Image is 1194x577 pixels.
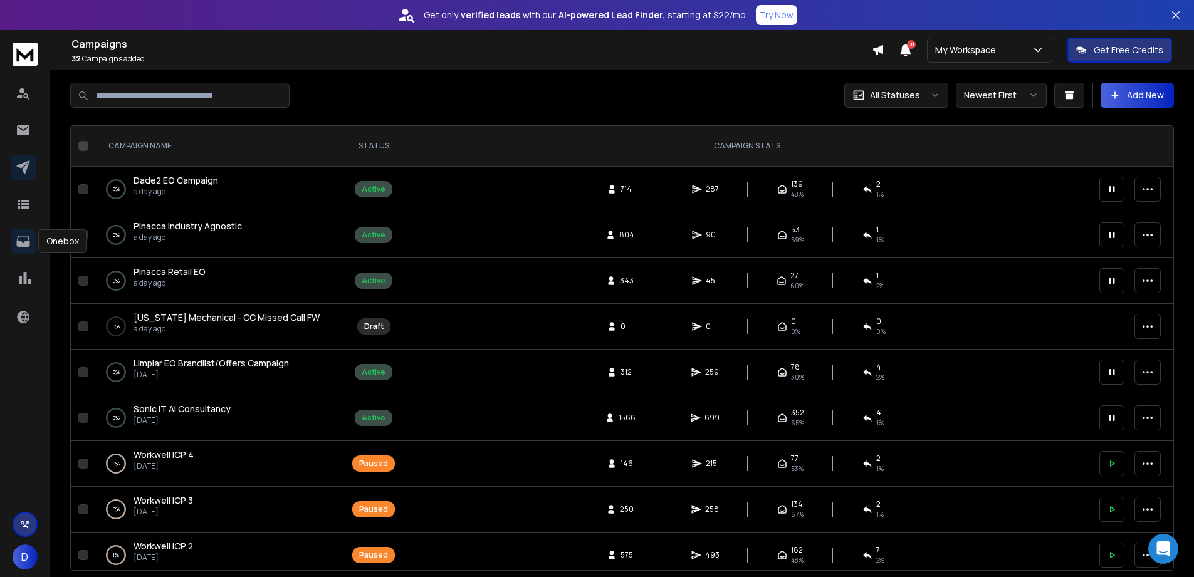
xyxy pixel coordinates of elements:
[134,187,218,197] p: a day ago
[621,459,633,469] span: 146
[907,40,916,49] span: 50
[134,311,320,323] span: [US_STATE] Mechanical - CC Missed Call FW
[13,544,38,569] button: D
[359,504,388,514] div: Paused
[362,367,385,377] div: Active
[134,494,193,507] a: Workwell ICP 3
[113,549,119,561] p: 1 %
[956,83,1047,108] button: Newest First
[1094,44,1163,56] p: Get Free Credits
[113,183,120,195] p: 0 %
[876,179,881,189] span: 2
[791,408,804,418] span: 352
[621,321,633,331] span: 0
[621,550,633,560] span: 575
[134,507,193,517] p: [DATE]
[134,370,289,380] p: [DATE]
[876,362,881,372] span: 4
[704,413,720,423] span: 699
[134,357,289,370] a: Limpiar EO Brandlist/Offers Campaign
[791,189,804,199] span: 48 %
[706,459,718,469] span: 215
[870,89,920,101] p: All Statuses
[791,235,804,245] span: 59 %
[134,266,206,278] span: Pinacca Retail EO
[38,229,87,253] div: Onebox
[134,278,206,288] p: a day ago
[134,357,289,369] span: Limpiar EO Brandlist/Offers Campaign
[362,230,385,240] div: Active
[93,350,345,395] td: 0%Limpiar EO Brandlist/Offers Campaign[DATE]
[706,321,718,331] span: 0
[876,372,884,382] span: 2 %
[345,126,402,167] th: STATUS
[71,54,872,64] p: Campaigns added
[71,36,872,51] h1: Campaigns
[113,320,120,333] p: 0 %
[134,220,242,232] a: Pinacca Industry Agnostic
[756,5,797,25] button: Try Now
[71,53,81,64] span: 32
[876,499,881,509] span: 2
[791,316,796,326] span: 0
[621,367,633,377] span: 312
[705,504,719,514] span: 258
[113,503,120,516] p: 0 %
[620,504,634,514] span: 250
[619,230,634,240] span: 804
[113,412,120,424] p: 0 %
[93,258,345,304] td: 0%Pinacca Retail EOa day ago
[558,9,665,21] strong: AI-powered Lead Finder,
[359,459,388,469] div: Paused
[791,372,804,382] span: 30 %
[134,232,242,242] p: a day ago
[113,457,120,470] p: 0 %
[706,276,718,286] span: 45
[876,555,884,565] span: 2 %
[362,276,385,286] div: Active
[760,9,793,21] p: Try Now
[791,555,804,565] span: 48 %
[93,167,345,212] td: 0%Dade2 EO Campaigna day ago
[134,324,320,334] p: a day ago
[876,225,879,235] span: 1
[876,316,881,326] span: 0
[1148,534,1178,564] div: Open Intercom Messenger
[93,441,345,487] td: 0%Workwell ICP 4[DATE]
[620,276,634,286] span: 343
[790,281,804,291] span: 60 %
[619,413,636,423] span: 1566
[876,189,884,199] span: 1 %
[134,461,194,471] p: [DATE]
[134,449,194,461] a: Workwell ICP 4
[359,550,388,560] div: Paused
[791,418,804,428] span: 65 %
[461,9,520,21] strong: verified leads
[113,229,120,241] p: 0 %
[791,545,803,555] span: 182
[876,545,880,555] span: 7
[791,225,800,235] span: 53
[134,540,193,553] a: Workwell ICP 2
[935,44,1001,56] p: My Workspace
[791,362,800,372] span: 78
[134,415,231,425] p: [DATE]
[362,184,385,194] div: Active
[93,487,345,533] td: 0%Workwell ICP 3[DATE]
[93,212,345,258] td: 0%Pinacca Industry Agnostica day ago
[876,235,884,245] span: 1 %
[134,311,320,324] a: [US_STATE] Mechanical - CC Missed Call FW
[791,454,799,464] span: 77
[791,179,803,189] span: 139
[706,184,719,194] span: 287
[364,321,384,331] div: Draft
[791,326,800,336] span: 0%
[113,366,120,378] p: 0 %
[402,126,1092,167] th: CAMPAIGN STATS
[1067,38,1172,63] button: Get Free Credits
[1101,83,1174,108] button: Add New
